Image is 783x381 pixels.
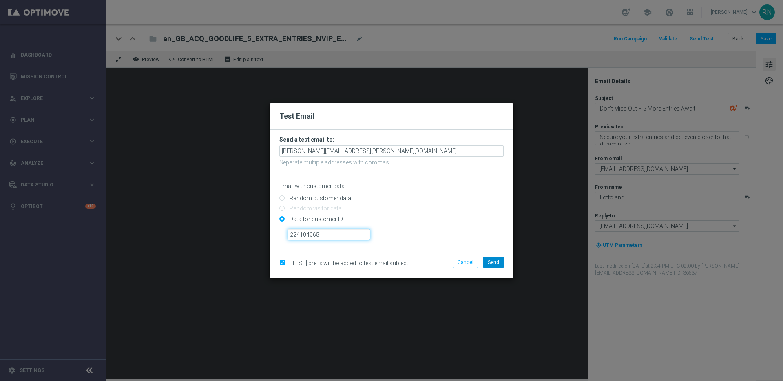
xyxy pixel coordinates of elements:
h2: Test Email [279,111,504,121]
span: [TEST] prefix will be added to test email subject [290,260,408,266]
h3: Send a test email to: [279,136,504,143]
p: Email with customer data [279,182,504,190]
p: Separate multiple addresses with commas [279,159,504,166]
button: Cancel [453,257,478,268]
button: Send [483,257,504,268]
span: Send [488,259,499,265]
label: Random customer data [288,195,351,202]
input: Enter ID [288,229,370,240]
